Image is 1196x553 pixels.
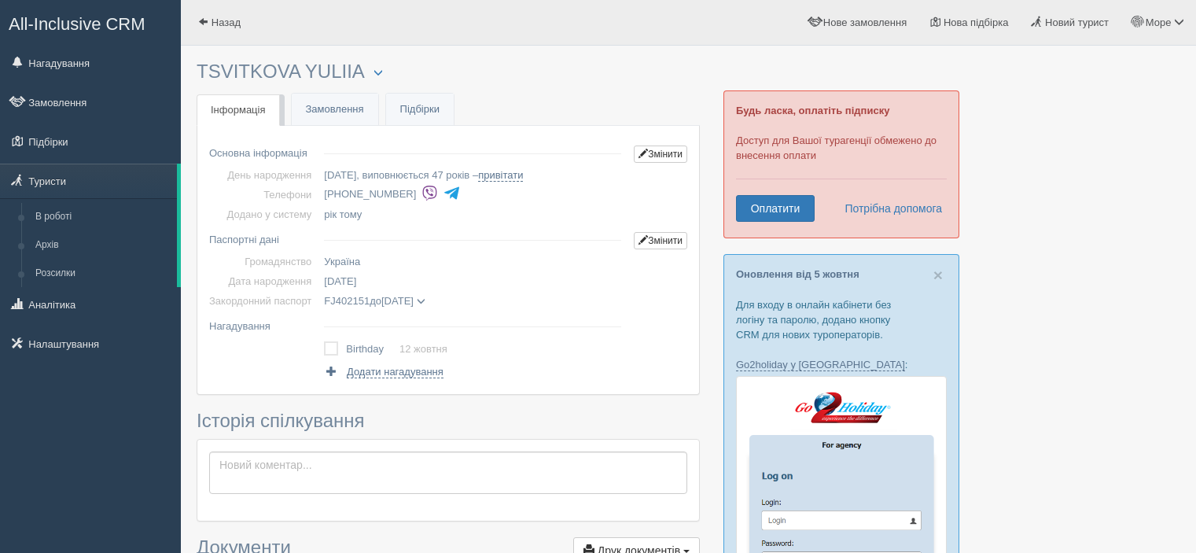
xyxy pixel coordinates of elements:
[292,94,378,126] a: Замовлення
[381,295,414,307] span: [DATE]
[209,138,318,165] td: Основна інформація
[209,185,318,205] td: Телефони
[324,275,356,287] span: [DATE]
[209,271,318,291] td: Дата народження
[197,61,700,83] h3: TSVITKOVA YULIIA
[318,165,627,185] td: [DATE], виповнюється 47 років –
[736,359,905,371] a: Go2holiday у [GEOGRAPHIC_DATA]
[197,411,700,431] h3: Історія спілкування
[1,1,180,44] a: All-Inclusive CRM
[209,165,318,185] td: День народження
[386,94,454,126] a: Підбірки
[324,183,627,205] li: [PHONE_NUMBER]
[834,195,943,222] a: Потрібна допомога
[1146,17,1172,28] span: Море
[933,267,943,283] button: Close
[347,366,443,378] span: Додати нагадування
[9,14,145,34] span: All-Inclusive CRM
[634,232,687,249] a: Змінити
[318,252,627,271] td: Україна
[209,311,318,336] td: Нагадування
[736,297,947,342] p: Для входу в онлайн кабінети без логіну та паролю, додано кнопку CRM для нових туроператорів.
[324,208,362,220] span: рік тому
[736,357,947,372] p: :
[736,268,859,280] a: Оновлення від 5 жовтня
[736,105,889,116] b: Будь ласка, оплатіть підписку
[933,266,943,284] span: ×
[209,291,318,311] td: Закордонний паспорт
[212,17,241,28] span: Назад
[28,231,177,260] a: Архів
[209,205,318,224] td: Додано у систему
[209,224,318,252] td: Паспортні дані
[421,185,438,201] img: viber-colored.svg
[399,343,447,355] a: 12 жовтня
[197,94,280,127] a: Інформація
[944,17,1009,28] span: Нова підбірка
[478,169,523,182] a: привітати
[1045,17,1109,28] span: Новий турист
[209,252,318,271] td: Громадянство
[736,195,815,222] a: Оплатити
[324,295,370,307] span: FJ402151
[634,146,687,163] a: Змінити
[324,295,425,307] span: до
[823,17,907,28] span: Нове замовлення
[211,104,266,116] span: Інформація
[723,90,959,238] div: Доступ для Вашої турагенції обмежено до внесення оплати
[443,185,460,201] img: telegram-colored-4375108.svg
[324,364,443,379] a: Додати нагадування
[28,260,177,288] a: Розсилки
[28,203,177,231] a: В роботі
[346,338,399,360] td: Birthday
